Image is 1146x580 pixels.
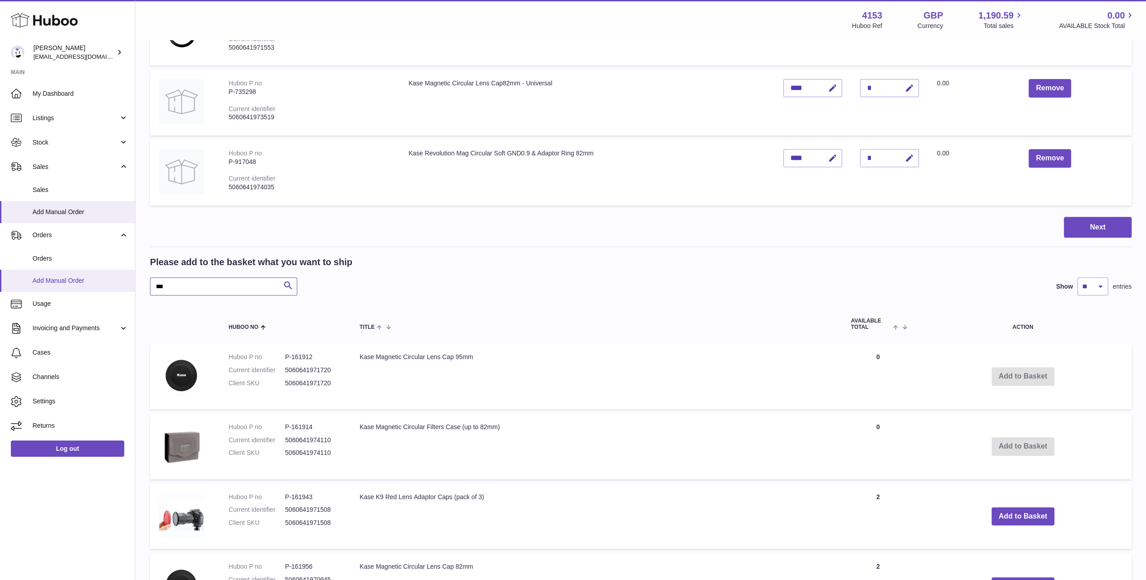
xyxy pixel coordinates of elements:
[285,366,341,374] dd: 5060641971720
[229,379,285,388] dt: Client SKU
[229,436,285,444] dt: Current identifier
[33,254,128,263] span: Orders
[33,397,128,406] span: Settings
[285,562,341,571] dd: P-161956
[399,70,774,136] td: Kase Magnetic Circular Lens Cap82mm - Universal
[229,88,390,96] div: P-735298
[842,484,914,549] td: 2
[33,373,128,381] span: Channels
[229,183,390,192] div: 5060641974035
[992,507,1055,526] button: Add to Basket
[351,344,842,409] td: Kase Magnetic Circular Lens Cap 95mm
[11,440,124,457] a: Log out
[229,423,285,431] dt: Huboo P no
[351,414,842,479] td: Kase Magnetic Circular Filters Case (up to 82mm)
[937,150,949,157] span: 0.00
[229,105,276,112] div: Current identifier
[150,256,352,268] h2: Please add to the basket what you want to ship
[229,519,285,527] dt: Client SKU
[842,344,914,409] td: 0
[229,505,285,514] dt: Current identifier
[229,113,390,122] div: 5060641973519
[229,43,390,52] div: 5060641971553
[285,505,341,514] dd: 5060641971508
[1029,79,1071,98] button: Remove
[360,324,374,330] span: Title
[1113,282,1132,291] span: entries
[285,423,341,431] dd: P-161914
[1059,22,1135,30] span: AVAILABLE Stock Total
[978,9,1014,22] span: 1,190.59
[351,484,842,549] td: Kase K9 Red Lens Adaptor Caps (pack of 3)
[1059,9,1135,30] a: 0.00 AVAILABLE Stock Total
[229,324,258,330] span: Huboo no
[33,231,119,239] span: Orders
[229,449,285,457] dt: Client SKU
[229,150,262,157] div: Huboo P no
[923,9,943,22] strong: GBP
[33,114,119,122] span: Listings
[285,353,341,361] dd: P-161912
[33,89,128,98] span: My Dashboard
[285,519,341,527] dd: 5060641971508
[937,80,949,87] span: 0.00
[33,163,119,171] span: Sales
[11,46,24,59] img: sales@kasefilters.com
[1064,217,1132,238] button: Next
[229,562,285,571] dt: Huboo P no
[159,353,204,398] img: Kase Magnetic Circular Lens Cap 95mm
[229,175,276,182] div: Current identifier
[917,22,943,30] div: Currency
[33,421,128,430] span: Returns
[33,53,133,60] span: [EMAIL_ADDRESS][DOMAIN_NAME]
[1056,282,1073,291] label: Show
[983,22,1024,30] span: Total sales
[33,348,128,357] span: Cases
[399,140,774,206] td: Kase Revolution Mag Circular Soft GND0.9 & Adaptor Ring 82mm
[852,22,882,30] div: Huboo Ref
[862,9,882,22] strong: 4153
[33,44,115,61] div: [PERSON_NAME]
[285,449,341,457] dd: 5060641974110
[842,414,914,479] td: 0
[33,138,119,147] span: Stock
[1107,9,1125,22] span: 0.00
[33,299,128,308] span: Usage
[285,493,341,501] dd: P-161943
[159,493,204,538] img: Kase K9 Red Lens Adaptor Caps (pack of 3)
[33,276,128,285] span: Add Manual Order
[229,493,285,501] dt: Huboo P no
[33,208,128,216] span: Add Manual Order
[159,149,204,194] img: Kase Revolution Mag Circular Soft GND0.9 & Adaptor Ring 82mm
[851,318,891,330] span: AVAILABLE Total
[229,353,285,361] dt: Huboo P no
[33,186,128,194] span: Sales
[1029,149,1071,168] button: Remove
[229,366,285,374] dt: Current identifier
[285,436,341,444] dd: 5060641974110
[229,35,276,42] div: Current identifier
[285,379,341,388] dd: 5060641971720
[978,9,1024,30] a: 1,190.59 Total sales
[914,309,1132,339] th: Action
[33,324,119,332] span: Invoicing and Payments
[159,79,204,124] img: Kase Magnetic Circular Lens Cap82mm - Universal
[229,158,390,166] div: P-917048
[159,423,204,468] img: Kase Magnetic Circular Filters Case (up to 82mm)
[229,80,262,87] div: Huboo P no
